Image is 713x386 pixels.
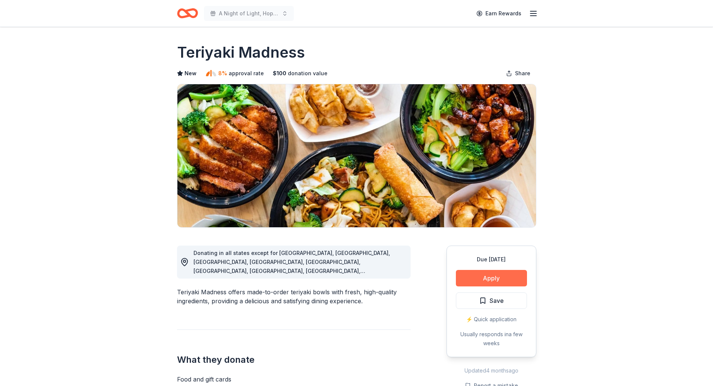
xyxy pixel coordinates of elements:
[177,42,305,63] h1: Teriyaki Madness
[456,255,527,264] div: Due [DATE]
[500,66,536,81] button: Share
[219,9,279,18] span: A Night of Light, Hope, and Legacy Gala 2026
[218,69,227,78] span: 8%
[273,69,286,78] span: $ 100
[490,296,504,306] span: Save
[177,84,536,227] img: Image for Teriyaki Madness
[177,288,411,306] div: Teriyaki Madness offers made-to-order teriyaki bowls with fresh, high-quality ingredients, provid...
[288,69,327,78] span: donation value
[177,375,411,384] div: Food and gift cards
[177,354,411,366] h2: What they donate
[456,330,527,348] div: Usually responds in a few weeks
[229,69,264,78] span: approval rate
[456,315,527,324] div: ⚡️ Quick application
[447,366,536,375] div: Updated 4 months ago
[177,4,198,22] a: Home
[456,270,527,286] button: Apply
[194,250,390,292] span: Donating in all states except for [GEOGRAPHIC_DATA], [GEOGRAPHIC_DATA], [GEOGRAPHIC_DATA], [GEOGR...
[515,69,530,78] span: Share
[204,6,294,21] button: A Night of Light, Hope, and Legacy Gala 2026
[472,7,526,20] a: Earn Rewards
[185,69,196,78] span: New
[456,292,527,309] button: Save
